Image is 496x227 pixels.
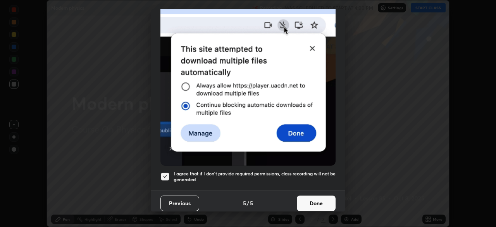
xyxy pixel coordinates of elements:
h4: 5 [250,199,253,207]
h4: / [247,199,249,207]
button: Previous [160,196,199,211]
h5: I agree that if I don't provide required permissions, class recording will not be generated [174,171,336,183]
h4: 5 [243,199,246,207]
button: Done [297,196,336,211]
